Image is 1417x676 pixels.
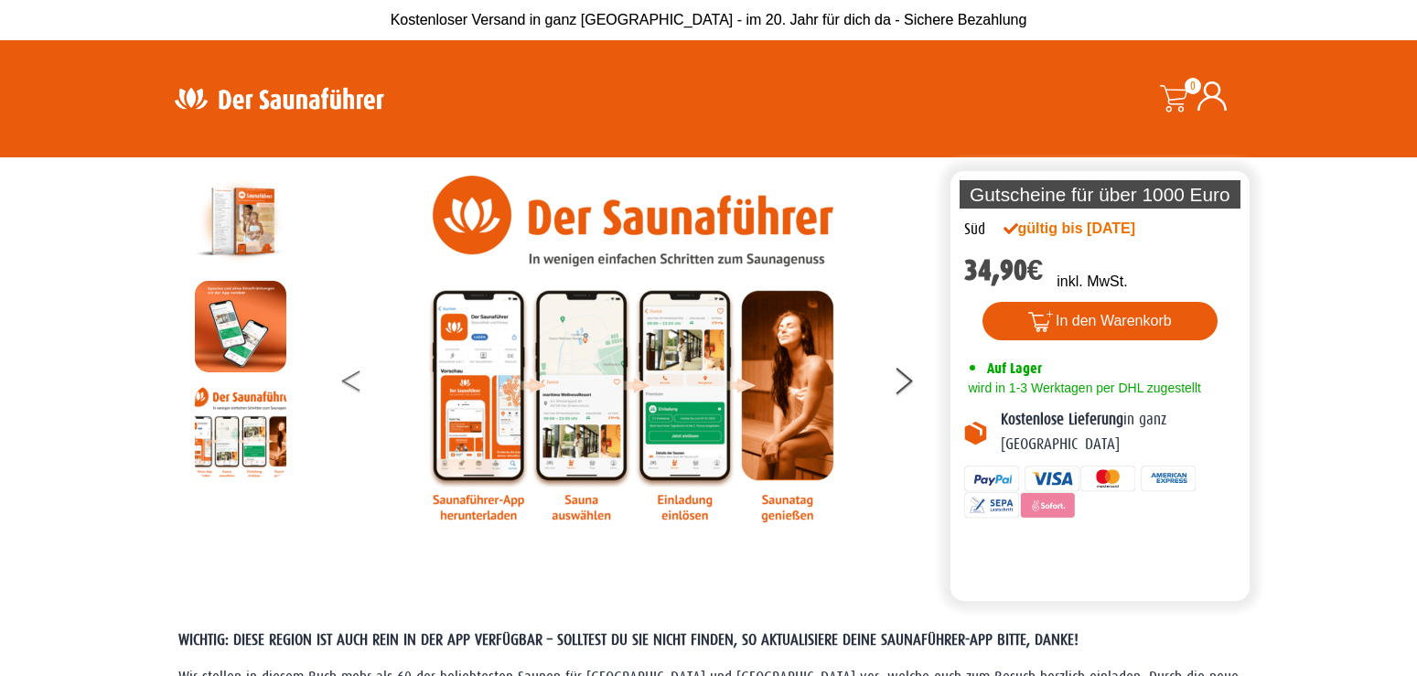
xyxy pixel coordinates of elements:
[391,12,1027,27] span: Kostenloser Versand in ganz [GEOGRAPHIC_DATA] - im 20. Jahr für dich da - Sichere Bezahlung
[1001,408,1237,456] p: in ganz [GEOGRAPHIC_DATA]
[1185,78,1201,94] span: 0
[987,359,1042,377] span: Auf Lager
[1004,218,1175,240] div: gültig bis [DATE]
[195,386,286,477] img: Anleitung7tn
[195,176,286,267] img: der-saunafuehrer-2025-sued
[1001,411,1123,428] b: Kostenlose Lieferung
[1027,253,1044,287] span: €
[964,218,985,241] div: Süd
[982,302,1218,340] button: In den Warenkorb
[195,281,286,372] img: MOCKUP-iPhone_regional
[1057,271,1127,293] p: inkl. MwSt.
[964,381,1201,395] span: wird in 1-3 Werktagen per DHL zugestellt
[178,631,1079,649] span: WICHTIG: DIESE REGION IST AUCH REIN IN DER APP VERFÜGBAR – SOLLTEST DU SIE NICHT FINDEN, SO AKTUA...
[427,176,839,522] img: Anleitung7tn
[960,180,1241,209] p: Gutscheine für über 1000 Euro
[964,253,1044,287] bdi: 34,90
